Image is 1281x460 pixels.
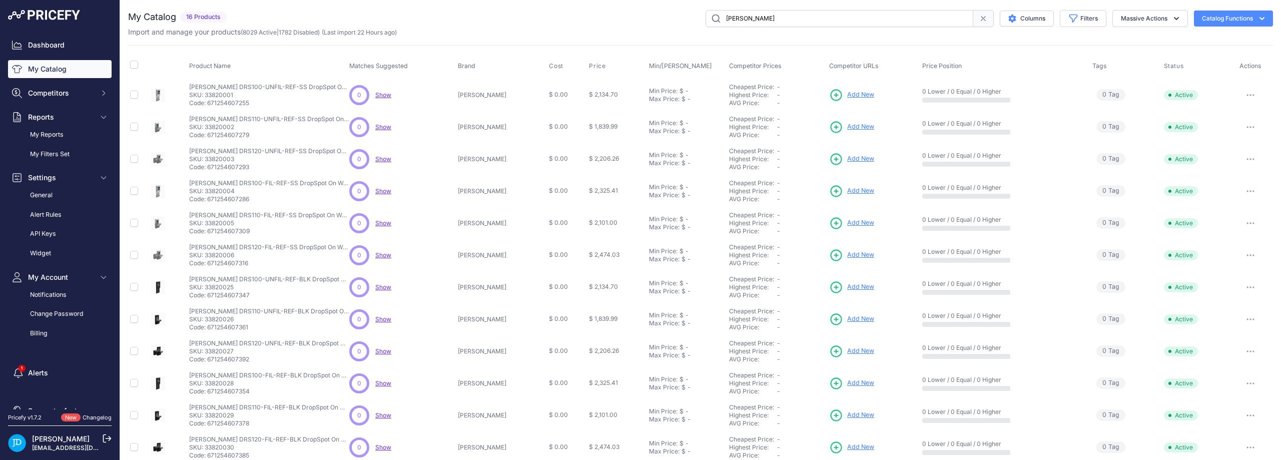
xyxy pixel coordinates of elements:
a: Alerts [8,364,112,382]
p: SKU: 33820025 [189,283,349,291]
span: 0 [1102,282,1106,292]
div: Max Price: [649,191,680,199]
p: [PERSON_NAME] [458,283,533,291]
h2: My Catalog [128,10,176,24]
a: 1782 Disabled [279,29,318,36]
span: $ 2,101.00 [589,219,617,226]
p: 0 Lower / 0 Equal / 0 Higher [922,152,1082,160]
p: Code: 671254607255 [189,99,349,107]
button: Massive Actions [1112,10,1188,27]
a: Cheapest Price: [729,147,774,155]
a: Cheapest Price: [729,435,774,443]
a: Suggest a feature [8,402,112,420]
div: Highest Price: [729,91,777,99]
p: [PERSON_NAME] [458,155,533,163]
span: Tag [1096,89,1125,101]
span: $ 0.00 [549,91,568,98]
span: Show [375,219,391,227]
div: $ [682,159,686,167]
a: Show [375,315,391,323]
a: Show [375,443,391,451]
a: Add New [829,408,874,422]
div: - [686,319,691,327]
a: My Catalog [8,60,112,78]
a: Change Password [8,305,112,323]
div: - [684,247,689,255]
a: Show [375,91,391,99]
span: - [777,123,780,131]
span: - [777,259,780,267]
span: - [777,275,780,283]
div: Highest Price: [729,219,777,227]
a: My Filters Set [8,146,112,163]
span: (Last import 22 Hours ago) [322,29,397,36]
a: 8029 Active [243,29,277,36]
span: Cost [549,62,563,70]
div: Billing [8,325,112,342]
span: 0 [357,91,361,100]
button: My Account [8,268,112,286]
a: Add New [829,88,874,102]
button: Price [589,62,607,70]
span: Matches Suggested [349,62,408,70]
p: Code: 671254607309 [189,227,349,235]
p: Code: 671254607361 [189,323,349,331]
span: Tags [1092,62,1107,70]
p: [PERSON_NAME] DRS120-UNFIL-REF-BLK DropSpot On Wall Bottle Filler with Bi-Level Water Cooler, Non... [189,339,349,347]
div: Highest Price: [729,123,777,131]
div: $ [680,215,684,223]
input: Search [706,10,973,27]
span: 0 [1102,186,1106,196]
span: Tag [1096,281,1125,293]
span: Show [375,379,391,387]
p: Code: 671254607316 [189,259,349,267]
span: - [777,243,780,251]
div: $ [680,279,684,287]
span: Actions [1239,62,1261,70]
span: Reports [28,112,94,122]
span: Add New [847,90,874,100]
span: $ 2,325.41 [589,187,618,194]
div: - [684,215,689,223]
a: Cheapest Price: [729,403,774,411]
p: Code: 671254607279 [189,131,349,139]
p: SKU: 33820026 [189,315,349,323]
a: Add New [829,152,874,166]
p: [PERSON_NAME] DRS110-UNFIL-REF-SS DropSpot On Wall Bottle Filler with Water Cooler, Non-Filtered,... [189,115,349,123]
div: Max Price: [649,127,680,135]
span: - [777,227,780,235]
p: [PERSON_NAME] [458,219,533,227]
p: [PERSON_NAME] DRS100-FIL-REF-SS DropSpot On Wall Bottle Filler, Touch Free, Filtered, Refrigerate... [189,179,349,187]
p: 0 Lower / 0 Equal / 0 Higher [922,280,1082,288]
a: Add New [829,248,874,262]
span: Show [375,123,391,131]
p: [PERSON_NAME] [458,91,533,99]
span: - [777,115,780,123]
div: $ [680,247,684,255]
span: Active [1164,282,1198,292]
span: $ 2,206.26 [589,155,619,162]
span: Price [589,62,605,70]
span: 0 [357,251,361,260]
a: Cheapest Price: [729,275,774,283]
div: - [686,95,691,103]
p: SKU: 33820005 [189,219,349,227]
p: 0 Lower / 0 Equal / 0 Higher [922,312,1082,320]
a: API Keys [8,225,112,243]
a: Cheapest Price: [729,179,774,187]
span: 0 [357,155,361,164]
span: - [777,83,780,91]
p: Import and manage your products [128,27,397,37]
span: - [777,99,780,107]
span: Tag [1096,345,1125,357]
span: $ 0.00 [549,155,568,162]
a: Show [375,155,391,163]
span: Show [375,251,391,259]
span: Active [1164,218,1198,228]
button: Reports [8,108,112,126]
div: Highest Price: [729,283,777,291]
span: Min/[PERSON_NAME] [649,62,712,70]
span: - [777,219,780,227]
